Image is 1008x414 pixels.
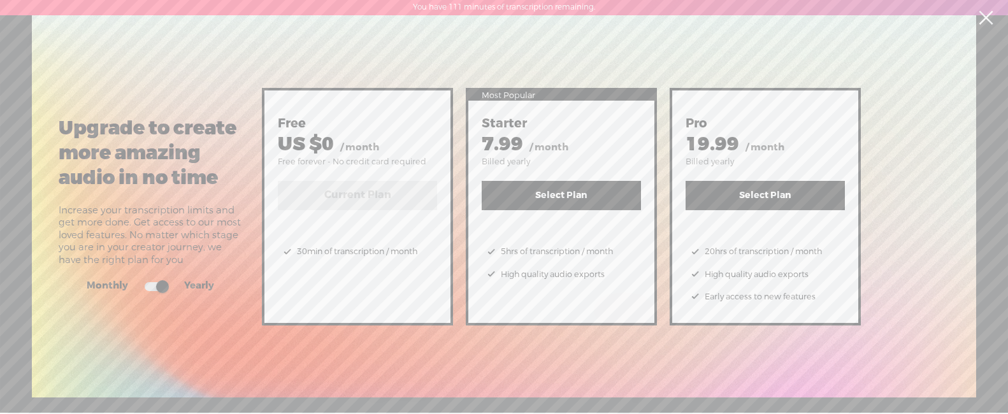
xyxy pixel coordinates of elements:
[482,181,641,210] button: Select Plan
[278,181,437,210] label: Current Plan
[297,243,417,262] span: 30min of transcription / month
[686,157,845,168] div: Billed yearly
[529,141,568,153] span: / month
[278,131,334,157] span: US $0
[87,280,128,297] span: Monthly
[482,131,523,157] span: 7.99
[340,141,379,153] span: / month
[59,204,242,267] span: Increase your transcription limits and get more done. Get access to our most loved features. No m...
[278,116,437,132] div: Free
[705,265,809,284] span: High quality audio exports
[468,90,654,101] div: Most Popular
[59,116,242,190] label: Upgrade to create more amazing audio in no time
[745,141,784,153] span: / month
[686,116,845,132] div: Pro
[482,116,641,132] div: Starter
[705,243,822,262] span: 20hrs of transcription / month
[501,265,605,284] span: High quality audio exports
[184,280,214,297] span: Yearly
[686,131,739,157] span: 19.99
[705,287,816,306] span: Early access to new features
[482,157,641,168] div: Billed yearly
[501,243,613,262] span: 5hrs of transcription / month
[278,157,437,168] div: Free forever - No credit card required
[686,181,845,210] button: Select Plan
